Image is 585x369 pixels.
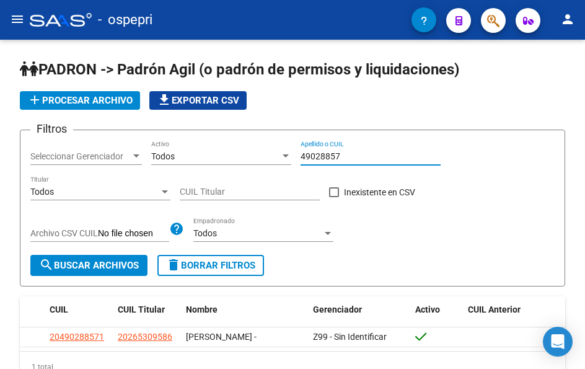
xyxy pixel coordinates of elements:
datatable-header-cell: Nombre [181,296,308,323]
mat-icon: add [27,92,42,107]
span: 20490288571 [50,332,104,342]
span: Gerenciador [313,305,362,314]
span: Archivo CSV CUIL [30,228,98,238]
mat-icon: search [39,257,54,272]
button: Exportar CSV [149,91,247,110]
span: Todos [30,187,54,197]
button: Borrar Filtros [157,255,264,276]
span: Nombre [186,305,218,314]
span: Seleccionar Gerenciador [30,151,131,162]
span: Buscar Archivos [39,260,139,271]
h3: Filtros [30,120,73,138]
div: Open Intercom Messenger [543,327,573,357]
datatable-header-cell: Gerenciador [308,296,410,323]
mat-icon: help [169,221,184,236]
button: Buscar Archivos [30,255,147,276]
span: PADRON -> Padrón Agil (o padrón de permisos y liquidaciones) [20,61,459,78]
mat-icon: menu [10,12,25,27]
datatable-header-cell: CUIL [45,296,113,323]
datatable-header-cell: CUIL Titular [113,296,181,323]
button: Procesar archivo [20,91,140,110]
span: Todos [151,151,175,161]
span: Todos [193,228,217,238]
span: Borrar Filtros [166,260,255,271]
span: Z99 - Sin Identificar [313,332,387,342]
mat-icon: delete [166,257,181,272]
mat-icon: file_download [157,92,172,107]
datatable-header-cell: CUIL Anterior [463,296,565,323]
datatable-header-cell: Activo [410,296,463,323]
mat-icon: person [560,12,575,27]
span: 20265309586 [118,332,172,342]
span: Procesar archivo [27,95,133,106]
span: Inexistente en CSV [344,185,415,200]
span: [PERSON_NAME] - [186,332,257,342]
span: Activo [415,305,440,314]
span: CUIL Titular [118,305,165,314]
span: - ospepri [98,6,152,33]
span: CUIL Anterior [468,305,521,314]
span: Exportar CSV [157,95,239,106]
span: CUIL [50,305,68,314]
input: Archivo CSV CUIL [98,228,169,239]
